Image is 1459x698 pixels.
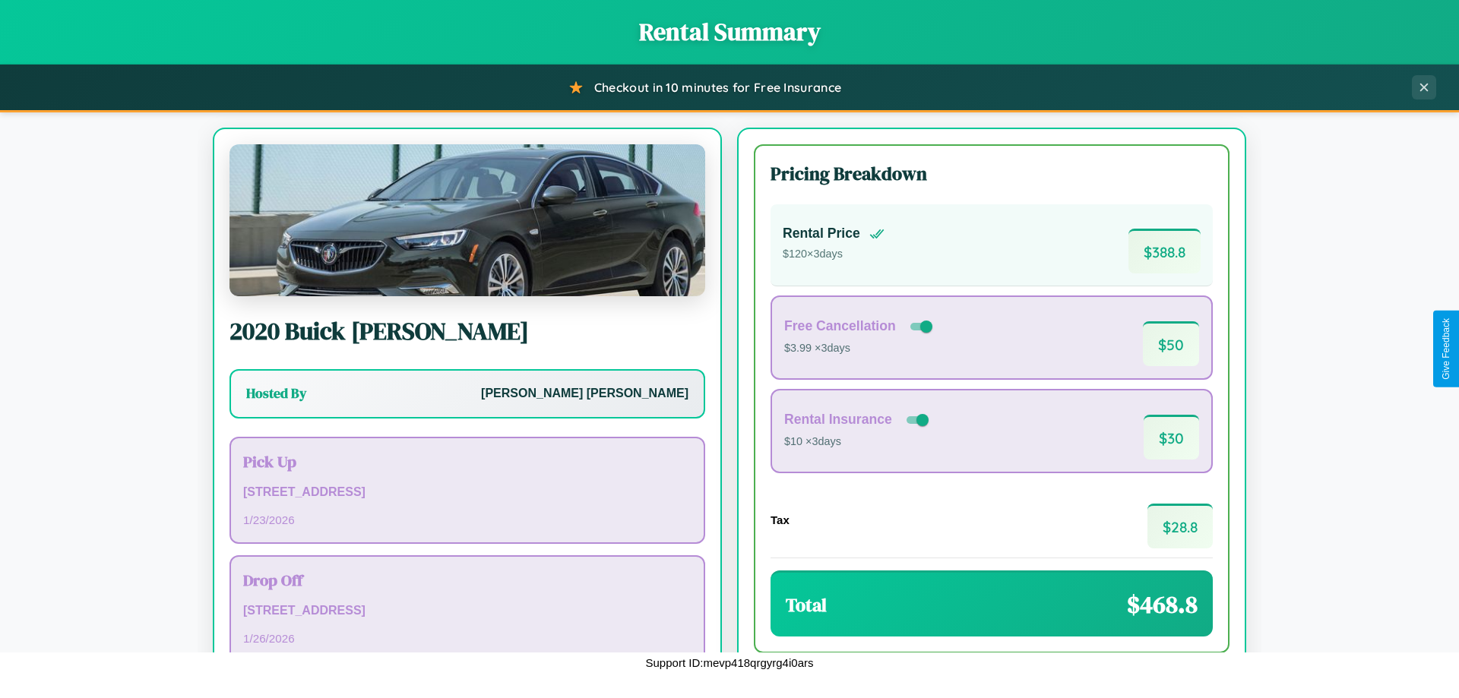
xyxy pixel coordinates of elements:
[784,412,892,428] h4: Rental Insurance
[15,15,1444,49] h1: Rental Summary
[1441,318,1451,380] div: Give Feedback
[243,569,692,591] h3: Drop Off
[1144,415,1199,460] span: $ 30
[243,600,692,622] p: [STREET_ADDRESS]
[1128,229,1201,273] span: $ 388.8
[786,592,827,617] h3: Total
[646,652,814,673] p: Support ID: mevp418qrgyrg4i0ars
[481,383,688,405] p: [PERSON_NAME] [PERSON_NAME]
[784,318,896,334] h4: Free Cancellation
[771,513,790,526] h4: Tax
[771,161,1213,186] h3: Pricing Breakdown
[1143,321,1199,366] span: $ 50
[594,80,841,95] span: Checkout in 10 minutes for Free Insurance
[1147,504,1213,548] span: $ 28.8
[243,628,692,649] p: 1 / 26 / 2026
[243,482,692,504] p: [STREET_ADDRESS]
[784,339,935,358] p: $3.99 × 3 days
[229,314,705,348] h2: 2020 Buick [PERSON_NAME]
[243,450,692,472] h3: Pick Up
[243,510,692,530] p: 1 / 23 / 2026
[783,245,885,264] p: $ 120 × 3 days
[783,226,860,242] h4: Rental Price
[784,432,932,452] p: $10 × 3 days
[229,144,705,296] img: Buick Cascada
[1127,588,1198,621] span: $ 468.8
[246,384,306,403] h3: Hosted By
